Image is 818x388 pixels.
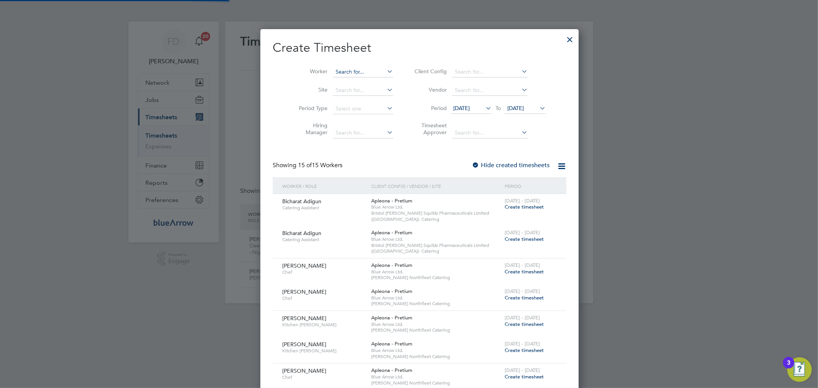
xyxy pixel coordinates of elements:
span: Apleona - Pretium [371,262,412,268]
span: [DATE] - [DATE] [505,229,540,236]
span: Create timesheet [505,236,544,242]
label: Client Config [412,68,447,75]
span: Create timesheet [505,347,544,353]
span: Blue Arrow Ltd. [371,321,501,327]
span: [PERSON_NAME] [282,367,326,374]
label: Vendor [412,86,447,93]
span: Kitchen [PERSON_NAME] [282,348,365,354]
span: [PERSON_NAME] Northfleet Catering [371,301,501,307]
span: Blue Arrow Ltd. [371,204,501,210]
span: Bristol [PERSON_NAME] Squibb Pharmaceuticals Limited ([GEOGRAPHIC_DATA])- Catering [371,210,501,222]
button: Open Resource Center, 3 new notifications [787,357,812,382]
div: Showing [273,161,344,169]
span: [PERSON_NAME] Northfleet Catering [371,275,501,281]
input: Search for... [452,128,528,138]
input: Search for... [333,128,393,138]
span: Apleona - Pretium [371,288,412,294]
label: Worker [293,68,328,75]
span: Blue Arrow Ltd. [371,236,501,242]
input: Select one [333,104,393,114]
span: [PERSON_NAME] [282,315,326,322]
span: Blue Arrow Ltd. [371,347,501,353]
label: Period Type [293,105,328,112]
h2: Create Timesheet [273,40,566,56]
label: Site [293,86,328,93]
label: Hiring Manager [293,122,328,136]
span: Chef [282,269,365,275]
input: Search for... [333,67,393,77]
span: 15 of [298,161,312,169]
div: Client Config / Vendor / Site [369,177,503,195]
span: [DATE] - [DATE] [505,288,540,294]
span: [PERSON_NAME] Northfleet Catering [371,327,501,333]
span: [DATE] - [DATE] [505,197,540,204]
span: Bicharat Adigun [282,230,321,237]
span: Create timesheet [505,294,544,301]
span: Kitchen [PERSON_NAME] [282,322,365,328]
span: Chef [282,295,365,301]
span: [PERSON_NAME] Northfleet Catering [371,353,501,360]
span: [DATE] - [DATE] [505,367,540,373]
span: Apleona - Pretium [371,340,412,347]
input: Search for... [452,85,528,96]
span: [DATE] - [DATE] [505,314,540,321]
input: Search for... [452,67,528,77]
span: [PERSON_NAME] Northfleet Catering [371,380,501,386]
span: Apleona - Pretium [371,197,412,204]
span: Apleona - Pretium [371,229,412,236]
span: Create timesheet [505,204,544,210]
span: [DATE] - [DATE] [505,262,540,268]
span: Create timesheet [505,373,544,380]
span: [PERSON_NAME] [282,288,326,295]
span: Create timesheet [505,321,544,327]
span: [DATE] [507,105,524,112]
span: Blue Arrow Ltd. [371,374,501,380]
span: Blue Arrow Ltd. [371,295,501,301]
span: Chef [282,374,365,380]
label: Period [412,105,447,112]
span: Apleona - Pretium [371,367,412,373]
span: 15 Workers [298,161,342,169]
input: Search for... [333,85,393,96]
span: [DATE] [453,105,470,112]
span: [DATE] - [DATE] [505,340,540,347]
span: Catering Assistant [282,205,365,211]
div: 3 [787,363,790,373]
span: Apleona - Pretium [371,314,412,321]
span: Blue Arrow Ltd. [371,269,501,275]
span: Create timesheet [505,268,544,275]
span: Bicharat Adigun [282,198,321,205]
label: Timesheet Approver [412,122,447,136]
span: [PERSON_NAME] [282,341,326,348]
span: [PERSON_NAME] [282,262,326,269]
span: To [493,103,503,113]
label: Hide created timesheets [472,161,550,169]
span: Catering Assistant [282,237,365,243]
div: Period [503,177,559,195]
div: Worker / Role [280,177,369,195]
span: Bristol [PERSON_NAME] Squibb Pharmaceuticals Limited ([GEOGRAPHIC_DATA])- Catering [371,242,501,254]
